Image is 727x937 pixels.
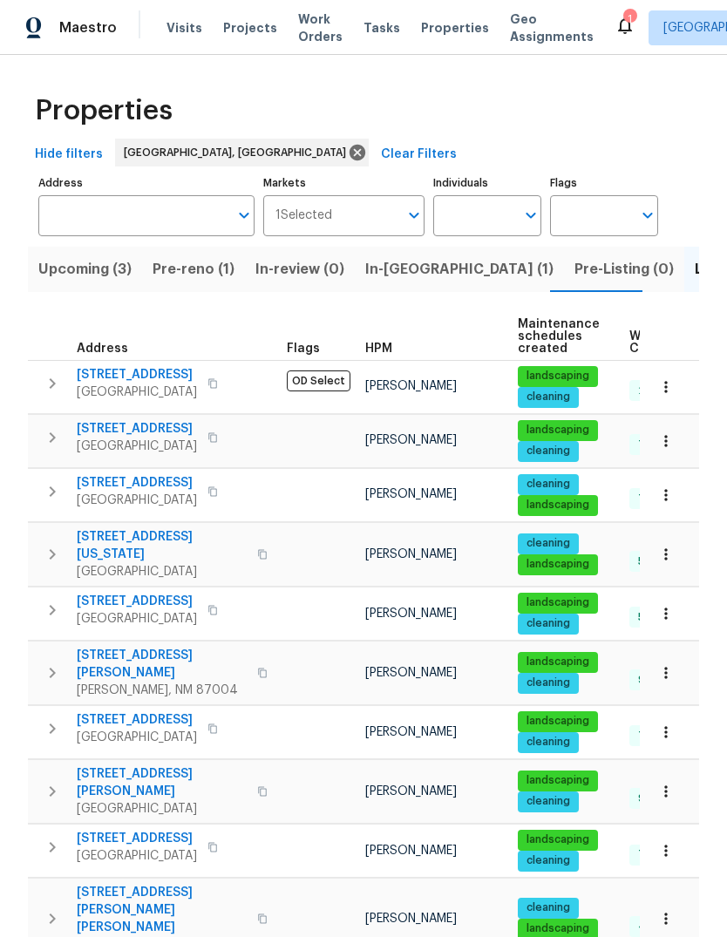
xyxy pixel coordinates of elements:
[631,554,681,569] span: 5 Done
[77,711,197,729] span: [STREET_ADDRESS]
[365,785,457,798] span: [PERSON_NAME]
[35,102,173,119] span: Properties
[365,913,457,925] span: [PERSON_NAME]
[77,384,197,401] span: [GEOGRAPHIC_DATA]
[520,536,577,551] span: cleaning
[77,366,197,384] span: [STREET_ADDRESS]
[223,19,277,37] span: Projects
[520,595,596,610] span: landscaping
[77,528,247,563] span: [STREET_ADDRESS][US_STATE]
[28,139,110,171] button: Hide filters
[365,380,457,392] span: [PERSON_NAME]
[77,729,197,746] span: [GEOGRAPHIC_DATA]
[77,492,197,509] span: [GEOGRAPHIC_DATA]
[520,773,596,788] span: landscaping
[421,19,489,37] span: Properties
[631,919,683,934] span: 4 Done
[520,477,577,492] span: cleaning
[77,800,247,818] span: [GEOGRAPHIC_DATA]
[631,438,682,452] span: 7 Done
[77,474,197,492] span: [STREET_ADDRESS]
[77,884,247,936] span: [STREET_ADDRESS][PERSON_NAME][PERSON_NAME]
[77,593,197,610] span: [STREET_ADDRESS]
[520,714,596,729] span: landscaping
[365,845,457,857] span: [PERSON_NAME]
[631,610,681,625] span: 5 Done
[365,608,457,620] span: [PERSON_NAME]
[166,19,202,37] span: Visits
[520,616,577,631] span: cleaning
[77,343,128,355] span: Address
[124,144,353,161] span: [GEOGRAPHIC_DATA], [GEOGRAPHIC_DATA]
[365,488,457,500] span: [PERSON_NAME]
[520,390,577,404] span: cleaning
[35,144,103,166] span: Hide filters
[77,847,197,865] span: [GEOGRAPHIC_DATA]
[520,369,596,384] span: landscaping
[365,434,457,446] span: [PERSON_NAME]
[631,492,682,506] span: 7 Done
[77,830,197,847] span: [STREET_ADDRESS]
[520,921,596,936] span: landscaping
[77,647,247,682] span: [STREET_ADDRESS][PERSON_NAME]
[402,203,426,227] button: Open
[520,735,577,750] span: cleaning
[287,343,320,355] span: Flags
[59,19,117,37] span: Maestro
[365,726,457,738] span: [PERSON_NAME]
[518,318,600,355] span: Maintenance schedules created
[510,10,594,45] span: Geo Assignments
[374,139,464,171] button: Clear Filters
[520,676,577,690] span: cleaning
[77,682,247,699] span: [PERSON_NAME], NM 87004
[550,178,658,188] label: Flags
[255,257,344,282] span: In-review (0)
[433,178,541,188] label: Individuals
[275,208,332,223] span: 1 Selected
[520,853,577,868] span: cleaning
[77,563,247,581] span: [GEOGRAPHIC_DATA]
[298,10,343,45] span: Work Orders
[631,729,682,743] span: 7 Done
[520,900,577,915] span: cleaning
[635,203,660,227] button: Open
[77,438,197,455] span: [GEOGRAPHIC_DATA]
[287,370,350,391] span: OD Select
[520,423,596,438] span: landscaping
[520,498,596,513] span: landscaping
[365,343,392,355] span: HPM
[631,673,682,688] span: 9 Done
[381,144,457,166] span: Clear Filters
[153,257,234,282] span: Pre-reno (1)
[38,178,255,188] label: Address
[38,257,132,282] span: Upcoming (3)
[520,557,596,572] span: landscaping
[519,203,543,227] button: Open
[574,257,674,282] span: Pre-Listing (0)
[520,832,596,847] span: landscaping
[520,655,596,669] span: landscaping
[77,420,197,438] span: [STREET_ADDRESS]
[520,794,577,809] span: cleaning
[631,847,682,862] span: 7 Done
[631,791,682,806] span: 9 Done
[363,22,400,34] span: Tasks
[365,667,457,679] span: [PERSON_NAME]
[115,139,369,166] div: [GEOGRAPHIC_DATA], [GEOGRAPHIC_DATA]
[263,178,425,188] label: Markets
[520,444,577,458] span: cleaning
[232,203,256,227] button: Open
[77,610,197,628] span: [GEOGRAPHIC_DATA]
[631,384,689,398] span: 29 Done
[365,257,554,282] span: In-[GEOGRAPHIC_DATA] (1)
[365,548,457,560] span: [PERSON_NAME]
[623,10,635,28] div: 1
[77,765,247,800] span: [STREET_ADDRESS][PERSON_NAME]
